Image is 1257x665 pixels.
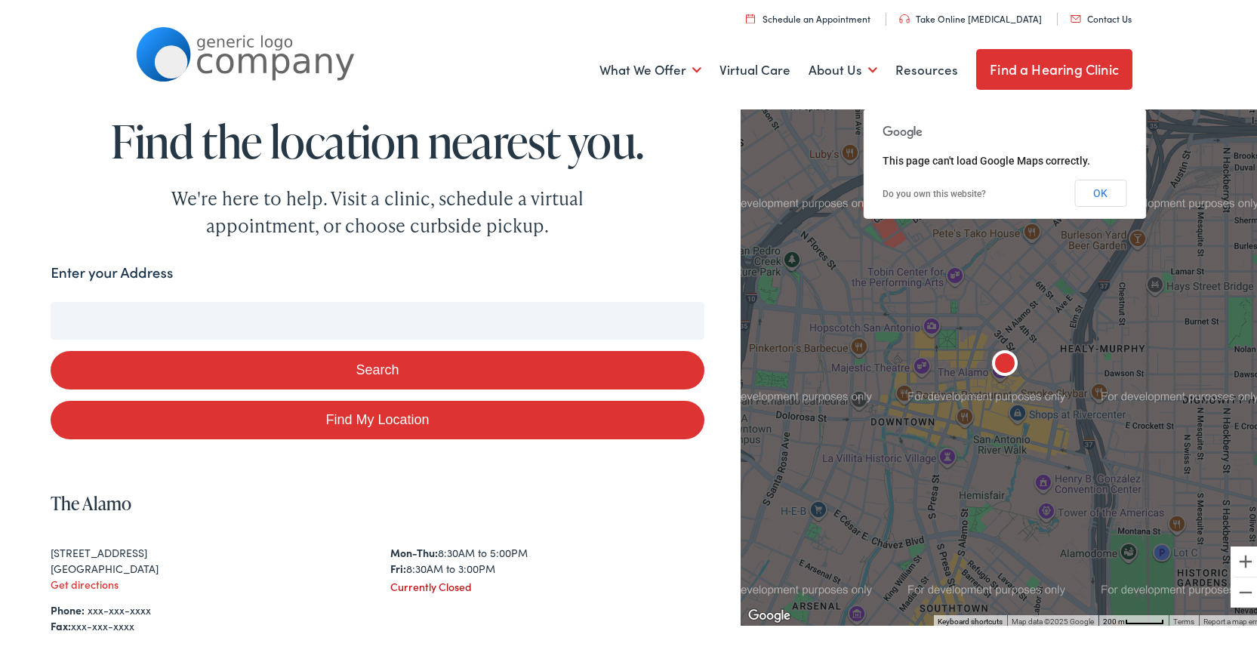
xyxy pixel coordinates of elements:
span: Map data ©2025 Google [1012,614,1094,623]
button: Map Scale: 200 m per 48 pixels [1098,612,1169,623]
a: Terms [1173,614,1194,623]
a: Contact Us [1071,9,1132,22]
img: Google [744,603,794,623]
div: [STREET_ADDRESS] [51,542,364,558]
a: Schedule an Appointment [746,9,870,22]
button: Keyboard shortcuts [938,614,1003,624]
span: 200 m [1103,614,1125,623]
a: The Alamo [51,488,131,513]
a: What We Offer [599,39,701,95]
img: utility icon [1071,12,1081,20]
div: [GEOGRAPHIC_DATA] [51,558,364,574]
strong: Fax: [51,615,71,630]
a: Take Online [MEDICAL_DATA] [899,9,1042,22]
div: We're here to help. Visit a clinic, schedule a virtual appointment, or choose curbside pickup. [136,182,619,236]
div: The Alamo [987,344,1023,380]
strong: Mon-Thu: [390,542,438,557]
a: Get directions [51,574,119,589]
a: About Us [809,39,877,95]
div: 8:30AM to 5:00PM 8:30AM to 3:00PM [390,542,704,574]
span: This page can't load Google Maps correctly. [883,152,1090,164]
div: xxx-xxx-xxxx [51,615,704,631]
h1: Find the location nearest you. [51,113,704,163]
a: Virtual Care [719,39,790,95]
strong: Phone: [51,599,85,614]
a: Do you own this website? [883,186,986,196]
label: Enter your Address [51,259,173,281]
a: Find a Hearing Clinic [976,46,1132,87]
img: utility icon [899,11,910,20]
strong: Fri: [390,558,406,573]
button: OK [1074,177,1126,204]
a: Resources [895,39,958,95]
button: Search [51,348,704,386]
a: xxx-xxx-xxxx [88,599,151,614]
a: Find My Location [51,398,704,436]
div: Currently Closed [390,576,704,592]
img: utility icon [746,11,755,20]
input: Enter your address or zip code [51,299,704,337]
a: Open this area in Google Maps (opens a new window) [744,603,794,623]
